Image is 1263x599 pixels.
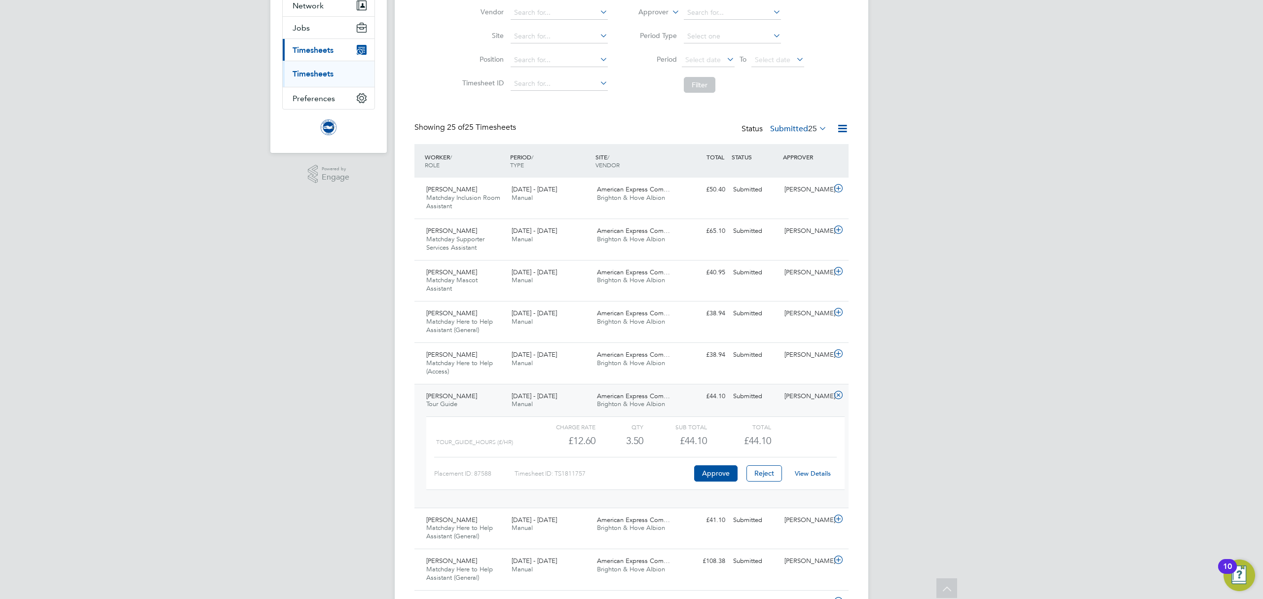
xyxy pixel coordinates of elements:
span: Brighton & Hove Albion [597,524,665,532]
span: American Express Com… [597,392,670,400]
span: American Express Com… [597,226,670,235]
div: £50.40 [678,182,729,198]
span: Manual [512,276,533,284]
div: [PERSON_NAME] [780,347,832,363]
a: Go to home page [282,119,375,135]
div: 3.50 [595,433,643,449]
span: Manual [512,317,533,326]
span: American Express Com… [597,557,670,565]
div: STATUS [729,148,780,166]
div: Submitted [729,553,780,569]
button: Open Resource Center, 10 new notifications [1224,560,1255,591]
span: [DATE] - [DATE] [512,185,557,193]
span: Timesheets [293,45,334,55]
span: [PERSON_NAME] [426,226,477,235]
label: Timesheet ID [459,78,504,87]
span: American Express Com… [597,516,670,524]
span: American Express Com… [597,185,670,193]
span: [PERSON_NAME] [426,516,477,524]
span: Preferences [293,94,335,103]
span: [PERSON_NAME] [426,392,477,400]
span: [DATE] - [DATE] [512,309,557,317]
span: Matchday Here to Help Assistant (General) [426,565,493,582]
span: [PERSON_NAME] [426,309,477,317]
a: Powered byEngage [308,165,350,184]
span: [PERSON_NAME] [426,268,477,276]
span: VENDOR [595,161,620,169]
span: Network [293,1,324,10]
span: Select date [755,55,790,64]
div: Showing [414,122,518,133]
span: Matchday Inclusion Room Assistant [426,193,500,210]
span: Jobs [293,23,310,33]
span: [DATE] - [DATE] [512,350,557,359]
div: Total [707,421,771,433]
span: Manual [512,359,533,367]
button: Timesheets [283,39,374,61]
div: [PERSON_NAME] [780,512,832,528]
span: Matchday Here to Help Assistant (General) [426,317,493,334]
span: American Express Com… [597,350,670,359]
div: £40.95 [678,264,729,281]
span: Matchday Mascot Assistant [426,276,478,293]
span: Powered by [322,165,349,173]
span: TOTAL [706,153,724,161]
button: Filter [684,77,715,93]
span: Manual [512,565,533,573]
div: £41.10 [678,512,729,528]
div: QTY [595,421,643,433]
div: [PERSON_NAME] [780,223,832,239]
span: Brighton & Hove Albion [597,565,665,573]
div: Timesheet ID: TS1811757 [515,466,692,482]
span: [DATE] - [DATE] [512,226,557,235]
input: Search for... [684,6,781,20]
input: Search for... [511,6,608,20]
div: Status [742,122,829,136]
button: Reject [746,465,782,481]
div: PERIOD [508,148,593,174]
div: £38.94 [678,347,729,363]
span: Brighton & Hove Albion [597,276,665,284]
div: Sub Total [643,421,707,433]
span: 25 Timesheets [447,122,516,132]
input: Select one [684,30,781,43]
label: Period Type [632,31,677,40]
div: [PERSON_NAME] [780,264,832,281]
div: Submitted [729,347,780,363]
div: £65.10 [678,223,729,239]
span: TYPE [510,161,524,169]
span: Matchday Here to Help Assistant (General) [426,524,493,540]
span: American Express Com… [597,309,670,317]
div: Charge rate [532,421,595,433]
span: Manual [512,193,533,202]
input: Search for... [511,30,608,43]
span: Brighton & Hove Albion [597,193,665,202]
span: [PERSON_NAME] [426,557,477,565]
button: Jobs [283,17,374,38]
span: [PERSON_NAME] [426,350,477,359]
label: Position [459,55,504,64]
div: Submitted [729,388,780,405]
input: Search for... [511,77,608,91]
div: Submitted [729,182,780,198]
div: WORKER [422,148,508,174]
span: / [450,153,452,161]
span: To [737,53,749,66]
div: APPROVER [780,148,832,166]
div: £12.60 [532,433,595,449]
span: Brighton & Hove Albion [597,235,665,243]
div: Placement ID: 87588 [434,466,515,482]
span: TOUR_GUIDE_HOURS (£/HR) [436,439,513,446]
span: 25 of [447,122,465,132]
span: 25 [808,124,817,134]
span: Select date [685,55,721,64]
div: £44.10 [678,388,729,405]
label: Period [632,55,677,64]
div: 10 [1223,566,1232,579]
a: Timesheets [293,69,334,78]
span: [DATE] - [DATE] [512,392,557,400]
span: Brighton & Hove Albion [597,400,665,408]
label: Site [459,31,504,40]
div: Submitted [729,264,780,281]
button: Approve [694,465,738,481]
